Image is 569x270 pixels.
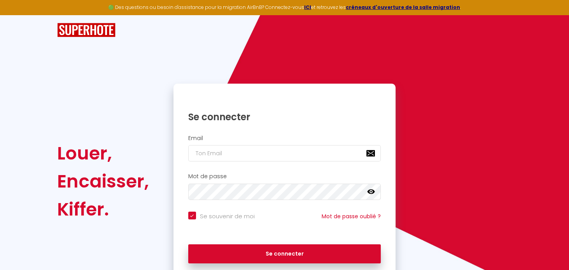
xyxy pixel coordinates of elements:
[57,167,149,195] div: Encaisser,
[188,135,381,142] h2: Email
[188,111,381,123] h1: Se connecter
[322,212,381,220] a: Mot de passe oublié ?
[57,195,149,223] div: Kiffer.
[188,173,381,180] h2: Mot de passe
[346,4,460,11] a: créneaux d'ouverture de la salle migration
[57,139,149,167] div: Louer,
[188,145,381,161] input: Ton Email
[304,4,311,11] a: ICI
[57,23,116,37] img: SuperHote logo
[188,244,381,264] button: Se connecter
